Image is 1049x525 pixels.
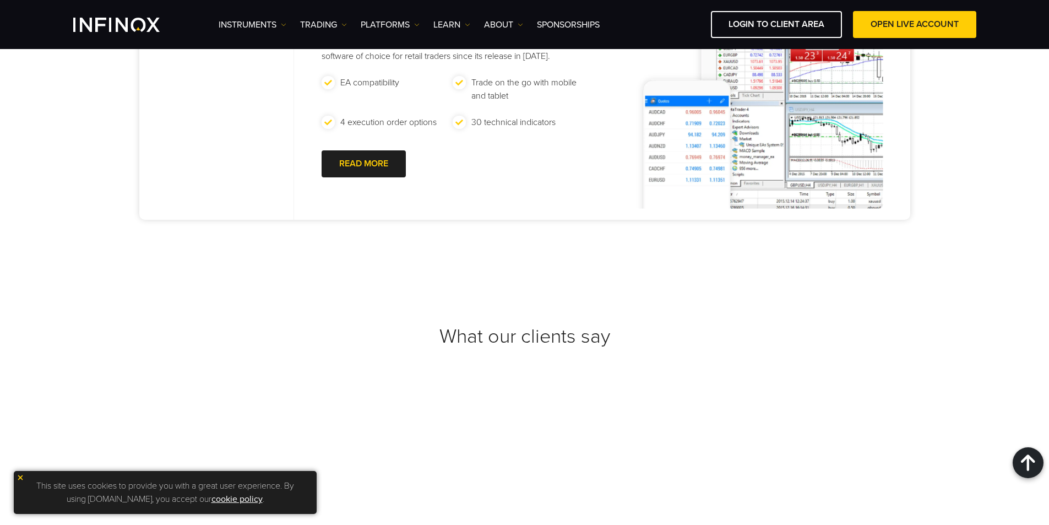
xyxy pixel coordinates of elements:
[433,18,470,31] a: Learn
[219,18,286,31] a: Instruments
[471,116,556,129] p: 30 technical indicators
[361,18,420,31] a: PLATFORMS
[471,76,579,102] p: Trade on the go with mobile and tablet
[300,18,347,31] a: TRADING
[484,18,523,31] a: ABOUT
[853,11,976,38] a: OPEN LIVE ACCOUNT
[711,11,842,38] a: LOGIN TO CLIENT AREA
[340,116,437,129] p: 4 execution order options
[322,150,406,177] a: READ MORE
[73,18,186,32] a: INFINOX Logo
[211,494,263,505] a: cookie policy
[340,76,399,89] p: EA compatibility
[537,18,600,31] a: SPONSORSHIPS
[139,324,910,349] h2: What our clients say
[17,474,24,481] img: yellow close icon
[19,477,311,508] p: This site uses cookies to provide you with a great user experience. By using [DOMAIN_NAME], you a...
